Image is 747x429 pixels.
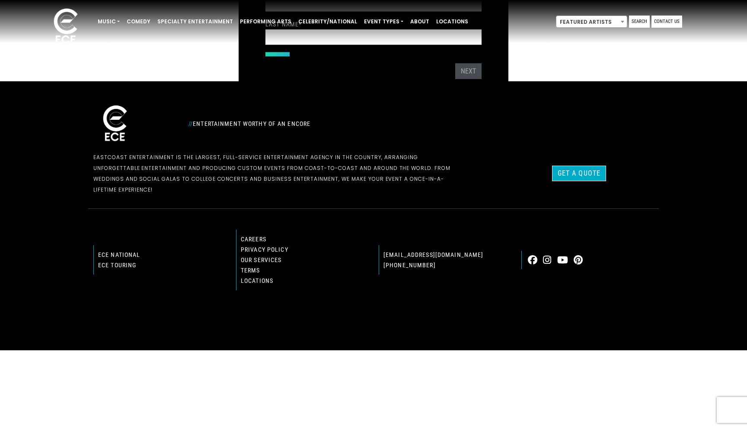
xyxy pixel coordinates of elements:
span: // [188,120,193,127]
a: Privacy Policy [241,246,288,253]
a: Contact Us [651,16,682,28]
a: Comedy [123,14,154,29]
p: © 2024 EastCoast Entertainment, Inc. [93,311,654,322]
a: Locations [433,14,472,29]
img: ece_new_logo_whitev2-1.png [44,6,87,48]
a: Terms [241,267,260,274]
a: Careers [241,236,266,243]
p: EastCoast Entertainment is the largest, full-service entertainment agency in the country, arrangi... [93,152,463,195]
a: Specialty Entertainment [154,14,236,29]
a: Event Types [361,14,407,29]
img: ece_new_logo_whitev2-1.png [93,103,137,145]
span: Featured Artists [556,16,627,28]
a: About [407,14,433,29]
div: Entertainment Worthy of an Encore [183,117,469,131]
a: Get a Quote [552,166,606,181]
a: Celebrity/National [295,14,361,29]
a: Music [94,14,123,29]
a: Our Services [241,256,281,263]
a: Performing Arts [236,14,295,29]
a: [EMAIL_ADDRESS][DOMAIN_NAME] [383,251,483,258]
a: [PHONE_NUMBER] [383,262,436,269]
a: ECE Touring [98,262,136,269]
a: Search [629,16,650,28]
a: Locations [241,277,273,284]
span: Featured Artists [556,16,627,28]
a: ECE national [98,251,140,258]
